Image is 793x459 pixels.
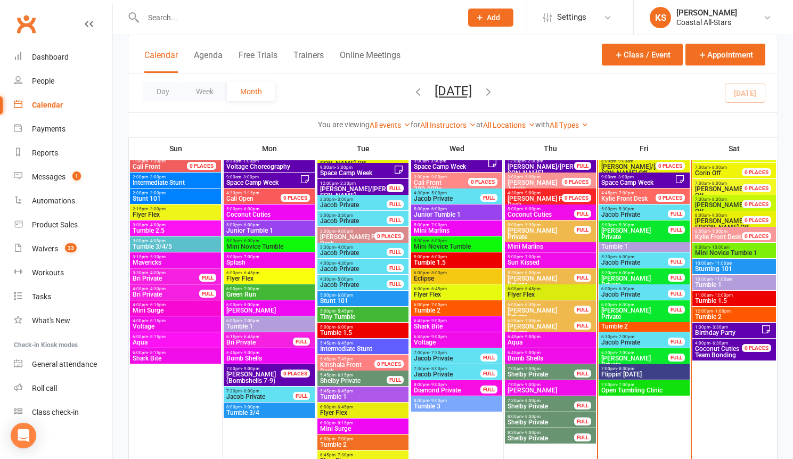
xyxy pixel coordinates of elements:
div: FULL [574,162,591,170]
span: 4:30pm [226,191,293,195]
span: - 6:00pm [429,255,447,259]
span: 5:00pm [507,255,594,259]
span: - 8:00pm [242,302,259,307]
span: 6:00pm [226,302,313,307]
span: 2:00pm [132,175,219,179]
span: Flyer Flex [413,291,500,298]
span: - 4:00pm [148,223,166,227]
button: Trainers [293,50,324,73]
span: 9:00am [320,165,394,170]
span: - 3:00pm [148,175,166,179]
span: 5:00pm [226,255,313,259]
span: Intermediate Stunt [132,179,219,186]
span: - 5:30pm [523,223,541,227]
div: Dashboard [32,53,69,61]
span: [PERSON_NAME] Private [601,227,668,240]
span: 7:00am [694,165,755,170]
span: Mini Novice Tumble [413,243,500,250]
span: 5:30pm [507,271,575,275]
span: - 5:00pm [523,175,541,179]
div: 0 PLACES [656,162,685,170]
span: Jacob Private [601,291,668,298]
span: 1 [72,171,81,181]
a: Dashboard [14,45,112,69]
span: Stunt 101 [132,195,219,202]
span: - 7:00pm [429,302,447,307]
span: Mini Novice Tumble [226,243,313,250]
span: Coconut Cuties [507,211,575,218]
span: - 5:00pm [429,191,447,195]
strong: You are viewing [318,120,370,129]
span: - 3:00pm [616,175,634,179]
span: [PERSON_NAME]/[PERSON_NAME] [320,186,387,199]
span: - 7:00pm [617,191,634,195]
span: 7:30am [694,197,755,202]
a: Reports [14,141,112,165]
span: 33 [65,243,77,252]
button: Calendar [144,50,178,73]
a: All events [370,121,411,129]
span: - 12:00pm [713,293,733,298]
span: 3:00pm [320,229,387,234]
a: People [14,69,112,93]
span: - 6:00pm [617,271,634,275]
div: FULL [387,280,404,288]
span: - 7:30pm [148,159,166,163]
span: - 11:00am [713,261,732,266]
th: Mon [223,137,316,160]
span: Eclipse [413,275,500,282]
span: Corin Off [695,169,721,177]
span: 3:00pm [413,175,481,179]
span: - 7:00pm [242,255,259,259]
span: 5:00pm [507,223,575,227]
span: Add [487,13,500,22]
span: 6:00pm [226,286,313,291]
span: [PERSON_NAME] Off [695,185,745,199]
span: Jacob Private [320,282,387,288]
div: Calendar [32,101,63,109]
span: - 7:30pm [242,286,259,291]
span: - 6:00pm [429,239,447,243]
span: - 4:00pm [148,271,166,275]
span: - 8:30am [710,197,727,202]
span: - 6:15pm [148,302,166,307]
span: [PERSON_NAME] Front Desk [508,195,574,209]
span: - 9:00am [710,213,727,218]
div: 0 PLACES [656,194,685,202]
span: Flyer Flex [132,211,219,218]
span: - 9:00am [616,159,633,163]
span: - 3:00pm [336,197,353,202]
span: [PERSON_NAME] Off [695,201,745,215]
div: FULL [199,290,216,298]
input: Search... [140,10,454,25]
span: - 6:00pm [242,239,259,243]
div: FULL [387,264,404,272]
div: What's New [32,316,70,325]
th: Sun [129,137,223,160]
span: - 9:00pm [523,191,541,195]
span: Jacob Private [320,250,387,256]
span: Jacob Private [320,218,387,224]
span: Stunting 101 [694,266,774,272]
span: [PERSON_NAME]/[PERSON_NAME] Off [601,163,667,177]
span: 5:00pm [413,255,500,259]
span: 8:30am [694,229,755,234]
a: Automations [14,189,112,213]
span: - 6:30pm [617,302,634,307]
span: - 5:30pm [617,207,634,211]
span: 5:00pm [226,207,313,211]
div: FULL [387,200,404,208]
span: Space Camp Week [226,179,300,186]
span: Flyer Flex [226,275,313,282]
span: - 6:00pm [242,207,259,211]
span: - 6:45pm [429,286,447,291]
span: [PERSON_NAME] Private [507,227,575,240]
span: Mini Surge [132,307,219,314]
div: Waivers [32,244,58,253]
span: - 9:00pm [336,229,353,234]
div: FULL [668,274,685,282]
span: Mini Novice Tumble 1 [694,250,774,256]
div: Product Sales [32,220,78,229]
span: - 5:00pm [336,277,353,282]
th: Fri [598,137,691,160]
